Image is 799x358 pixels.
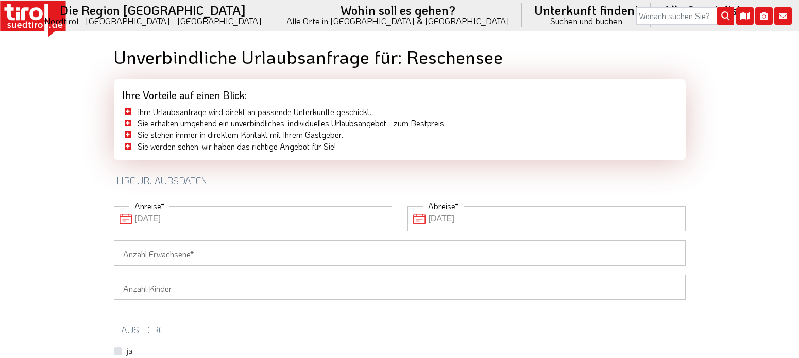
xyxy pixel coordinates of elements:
[122,118,677,129] li: Sie erhalten umgehend ein unverbindliches, individuelles Urlaubsangebot - zum Bestpreis.
[126,345,132,356] label: ja
[774,7,792,25] i: Kontakt
[114,325,686,337] h2: HAUSTIERE
[286,17,509,25] small: Alle Orte in [GEOGRAPHIC_DATA] & [GEOGRAPHIC_DATA]
[44,17,262,25] small: Nordtirol - [GEOGRAPHIC_DATA] - [GEOGRAPHIC_DATA]
[114,79,686,106] div: Ihre Vorteile auf einen Blick:
[755,7,773,25] i: Fotogalerie
[534,17,638,25] small: Suchen und buchen
[122,129,677,140] li: Sie stehen immer in direktem Kontakt mit Ihrem Gastgeber.
[114,46,686,67] h1: Unverbindliche Urlaubsanfrage für: Reschensee
[122,106,677,118] li: Ihre Urlaubsanfrage wird direkt an passende Unterkünfte geschickt.
[122,141,677,152] li: Sie werden sehen, wir haben das richtige Angebot für Sie!
[114,176,686,188] h2: Ihre Urlaubsdaten
[736,7,754,25] i: Karte öffnen
[636,7,734,25] input: Wonach suchen Sie?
